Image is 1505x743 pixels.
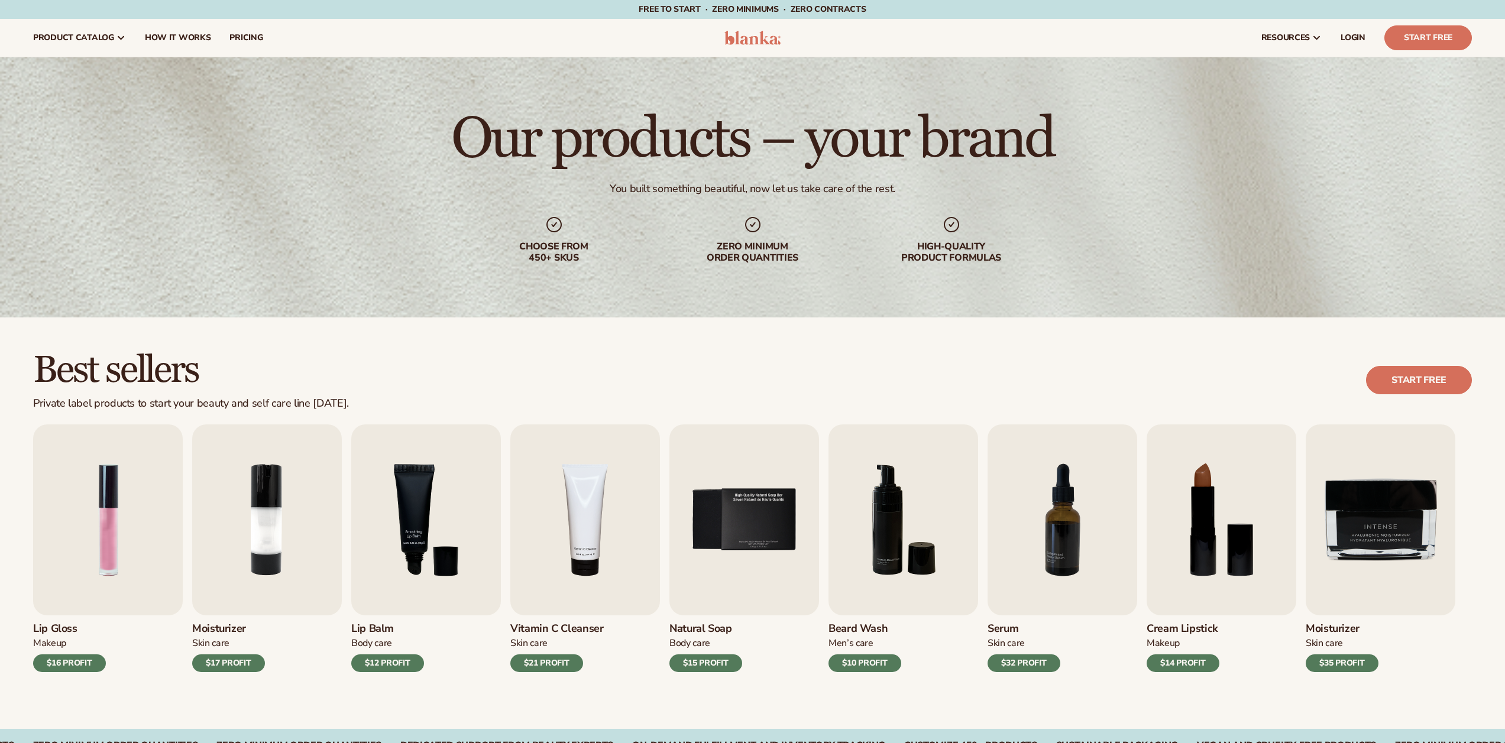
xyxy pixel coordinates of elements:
div: Skin Care [1306,637,1378,650]
div: $10 PROFIT [828,654,901,672]
a: 5 / 9 [669,424,819,672]
h3: Natural Soap [669,622,742,635]
div: Skin Care [510,637,604,650]
a: How It Works [135,19,221,57]
h3: Serum [988,622,1060,635]
div: $17 PROFIT [192,654,265,672]
a: Start Free [1384,25,1472,50]
span: How It Works [145,33,211,43]
a: product catalog [24,19,135,57]
a: 8 / 9 [1147,424,1296,672]
h3: Lip Gloss [33,622,106,635]
h3: Moisturizer [1306,622,1378,635]
span: LOGIN [1341,33,1365,43]
div: Skin Care [192,637,265,650]
div: Makeup [33,637,106,650]
div: $16 PROFIT [33,654,106,672]
a: resources [1252,19,1331,57]
div: Body Care [351,637,424,650]
h2: Best sellers [33,351,349,390]
a: 7 / 9 [988,424,1137,672]
a: 2 / 9 [192,424,342,672]
div: Body Care [669,637,742,650]
div: $32 PROFIT [988,654,1060,672]
div: $21 PROFIT [510,654,583,672]
span: product catalog [33,33,114,43]
h3: Cream Lipstick [1147,622,1219,635]
div: $14 PROFIT [1147,654,1219,672]
div: $12 PROFIT [351,654,424,672]
a: pricing [220,19,272,57]
a: Start free [1366,366,1472,394]
img: logo [724,31,781,45]
h3: Lip Balm [351,622,424,635]
div: Choose from 450+ Skus [478,241,630,264]
span: Free to start · ZERO minimums · ZERO contracts [639,4,866,15]
a: 9 / 9 [1306,424,1455,672]
span: resources [1261,33,1310,43]
a: 6 / 9 [828,424,978,672]
div: $15 PROFIT [669,654,742,672]
a: LOGIN [1331,19,1375,57]
h3: Vitamin C Cleanser [510,622,604,635]
div: Makeup [1147,637,1219,650]
h3: Beard Wash [828,622,901,635]
h3: Moisturizer [192,622,265,635]
span: pricing [229,33,263,43]
div: You built something beautiful, now let us take care of the rest. [610,182,895,196]
h1: Our products – your brand [451,111,1054,168]
div: $35 PROFIT [1306,654,1378,672]
a: 3 / 9 [351,424,501,672]
div: Skin Care [988,637,1060,650]
div: Zero minimum order quantities [677,241,828,264]
a: 1 / 9 [33,424,183,672]
div: Men’s Care [828,637,901,650]
div: Private label products to start your beauty and self care line [DATE]. [33,397,349,410]
a: 4 / 9 [510,424,660,672]
div: High-quality product formulas [876,241,1027,264]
